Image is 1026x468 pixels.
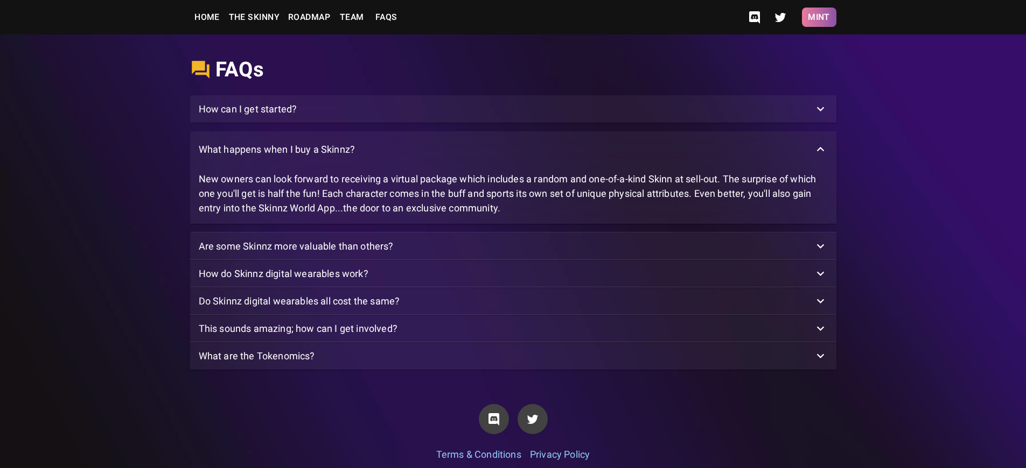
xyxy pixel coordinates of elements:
[199,172,828,215] p: New owners can look forward to receiving a virtual package which includes a random and one-of-a-k...
[199,102,297,116] p: How can I get started?
[190,342,836,370] div: What are the Tokenomics?
[199,349,315,363] p: What are the Tokenomics?
[199,266,368,281] p: How do Skinnz digital wearables work?
[190,131,836,167] div: What happens when I buy a Skinnz?
[190,287,836,315] div: Do Skinnz digital wearables all cost the same?
[334,6,369,28] a: Team
[190,6,225,28] a: Home
[190,315,836,342] div: This sounds amazing; how can I get involved?
[199,294,400,308] p: Do Skinnz digital wearables all cost the same?
[284,6,334,28] a: Roadmap
[369,6,403,28] a: FAQs
[190,95,836,123] div: How can I get started?
[199,321,397,336] p: This sounds amazing; how can I get involved?
[199,142,355,157] p: What happens when I buy a Skinnz?
[190,260,836,287] div: How do Skinnz digital wearables work?
[199,239,394,253] p: Are some Skinnz more valuable than others?
[436,449,521,460] a: Terms & Conditions
[530,449,590,460] a: Privacy Policy
[215,57,264,82] h4: FAQs
[802,8,836,27] button: Mint
[190,232,836,260] div: Are some Skinnz more valuable than others?
[225,6,284,28] a: The Skinny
